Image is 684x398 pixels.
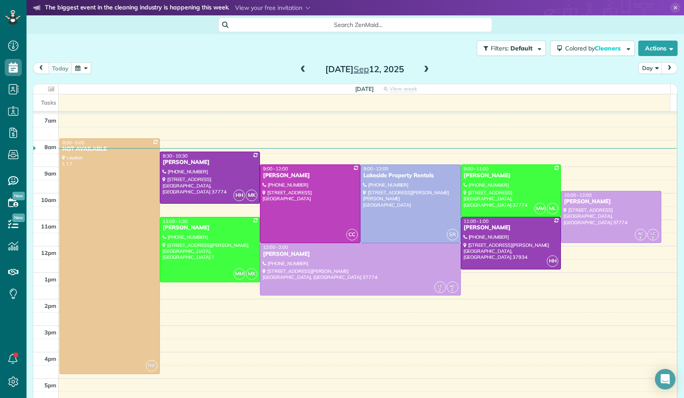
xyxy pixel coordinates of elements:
[12,192,25,200] span: New
[263,244,288,250] span: 12:00 - 2:00
[638,41,678,56] button: Actions
[41,249,56,256] span: 12pm
[233,268,245,280] span: MM
[311,64,418,74] h2: [DATE] 12, 2025
[45,3,229,13] strong: The biggest event in the cleaning industry is happening this week.
[163,218,188,224] span: 11:00 - 1:30
[534,203,546,214] span: MM
[44,170,56,177] span: 9am
[12,214,25,222] span: New
[550,41,635,56] button: Colored byCleaners
[162,224,258,231] div: [PERSON_NAME]
[62,140,85,146] span: 8:00 - 5:00
[355,85,374,92] span: [DATE]
[447,229,458,240] span: SR
[44,382,56,389] span: 5pm
[44,302,56,309] span: 2pm
[262,172,358,179] div: [PERSON_NAME]
[563,198,659,205] div: [PERSON_NAME]
[41,223,56,230] span: 11am
[472,41,546,56] a: Filters: Default
[464,166,489,172] span: 9:00 - 11:00
[346,229,358,240] span: CC
[477,41,546,56] button: Filters: Default
[246,268,257,280] span: MK
[651,231,655,236] span: LC
[233,190,245,201] span: HH
[655,369,675,389] div: Open Intercom Messenger
[547,203,558,214] span: ML
[354,64,369,74] span: Sep
[44,329,56,336] span: 3pm
[661,62,678,74] button: next
[463,172,559,179] div: [PERSON_NAME]
[464,218,489,224] span: 11:00 - 1:00
[510,44,533,52] span: Default
[263,166,288,172] span: 9:00 - 12:00
[41,196,56,203] span: 10am
[48,62,72,74] button: today
[44,143,56,150] span: 8am
[163,153,188,159] span: 8:30 - 10:30
[595,44,622,52] span: Cleaners
[44,355,56,362] span: 4pm
[447,286,458,294] small: 2
[262,251,458,258] div: [PERSON_NAME]
[162,159,258,166] div: [PERSON_NAME]
[547,255,558,267] span: HH
[564,192,592,198] span: 10:00 - 12:00
[438,284,442,288] span: LC
[463,224,559,231] div: [PERSON_NAME]
[635,234,646,242] small: 2
[146,360,157,372] span: RB
[363,172,458,179] div: Lakeside Property Rentals
[246,190,257,201] span: MK
[41,99,56,106] span: Tasks
[638,62,662,74] button: Day
[491,44,509,52] span: Filters:
[44,276,56,283] span: 1pm
[638,231,643,236] span: AC
[648,234,658,242] small: 2
[62,146,157,153] div: NOT AVAILABLE
[44,117,56,124] span: 7am
[363,166,388,172] span: 9:00 - 12:00
[389,85,417,92] span: View week
[450,284,455,288] span: AC
[565,44,624,52] span: Colored by
[33,62,49,74] button: prev
[435,286,445,294] small: 2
